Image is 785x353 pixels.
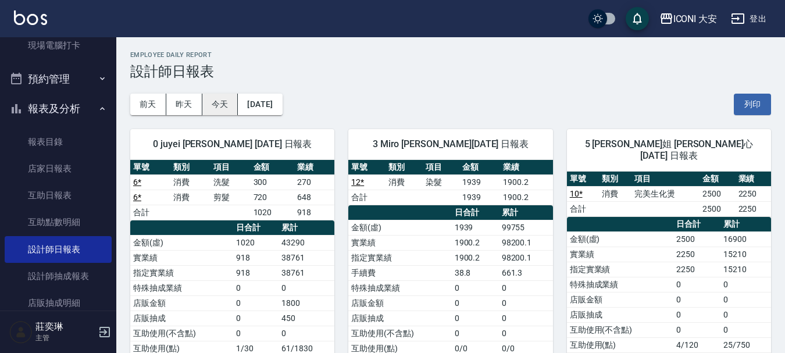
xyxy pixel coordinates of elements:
[734,94,771,115] button: 列印
[279,265,334,280] td: 38761
[673,337,720,352] td: 4/120
[170,160,210,175] th: 類別
[348,265,451,280] td: 手續費
[233,326,279,341] td: 0
[130,250,233,265] td: 實業績
[720,337,771,352] td: 25/750
[500,160,552,175] th: 業績
[5,263,112,290] a: 設計師抽成報表
[700,186,735,201] td: 2500
[210,174,251,190] td: 洗髮
[631,172,700,187] th: 項目
[294,160,334,175] th: 業績
[567,172,600,187] th: 單號
[567,231,673,247] td: 金額(虛)
[500,174,552,190] td: 1900.2
[452,235,499,250] td: 1900.2
[130,205,170,220] td: 合計
[499,295,553,311] td: 0
[567,277,673,292] td: 特殊抽成業績
[130,311,233,326] td: 店販抽成
[452,311,499,326] td: 0
[626,7,649,30] button: save
[673,247,720,262] td: 2250
[279,326,334,341] td: 0
[581,138,757,162] span: 5 [PERSON_NAME]姐 [PERSON_NAME]心 [DATE] 日報表
[362,138,538,150] span: 3 Miro [PERSON_NAME][DATE] 日報表
[5,64,112,94] button: 預約管理
[499,220,553,235] td: 99755
[452,326,499,341] td: 0
[251,174,295,190] td: 300
[673,277,720,292] td: 0
[130,235,233,250] td: 金額(虛)
[279,280,334,295] td: 0
[459,174,500,190] td: 1939
[233,265,279,280] td: 918
[348,311,451,326] td: 店販抽成
[251,205,295,220] td: 1020
[720,322,771,337] td: 0
[14,10,47,25] img: Logo
[279,311,334,326] td: 450
[348,250,451,265] td: 指定實業績
[386,174,423,190] td: 消費
[720,262,771,277] td: 15210
[452,265,499,280] td: 38.8
[5,290,112,316] a: 店販抽成明細
[279,235,334,250] td: 43290
[452,205,499,220] th: 日合計
[348,160,386,175] th: 單號
[736,172,771,187] th: 業績
[279,295,334,311] td: 1800
[233,280,279,295] td: 0
[567,262,673,277] td: 指定實業績
[567,322,673,337] td: 互助使用(不含點)
[170,174,210,190] td: 消費
[499,280,553,295] td: 0
[35,321,95,333] h5: 莊奕琳
[567,337,673,352] td: 互助使用(點)
[673,12,718,26] div: ICONI 大安
[499,311,553,326] td: 0
[673,292,720,307] td: 0
[35,333,95,343] p: 主管
[726,8,771,30] button: 登出
[251,190,295,205] td: 720
[294,190,334,205] td: 648
[5,129,112,155] a: 報表目錄
[130,63,771,80] h3: 設計師日報表
[459,190,500,205] td: 1939
[452,280,499,295] td: 0
[130,280,233,295] td: 特殊抽成業績
[452,250,499,265] td: 1900.2
[210,160,251,175] th: 項目
[459,160,500,175] th: 金額
[567,201,600,216] td: 合計
[720,217,771,232] th: 累計
[567,172,771,217] table: a dense table
[233,295,279,311] td: 0
[279,220,334,236] th: 累計
[499,326,553,341] td: 0
[631,186,700,201] td: 完美生化燙
[5,94,112,124] button: 報表及分析
[348,235,451,250] td: 實業績
[567,307,673,322] td: 店販抽成
[9,320,33,344] img: Person
[720,231,771,247] td: 16900
[452,295,499,311] td: 0
[5,209,112,236] a: 互助點數明細
[500,190,552,205] td: 1900.2
[386,160,423,175] th: 類別
[233,220,279,236] th: 日合計
[166,94,202,115] button: 昨天
[170,190,210,205] td: 消費
[210,190,251,205] td: 剪髮
[348,160,552,205] table: a dense table
[599,172,631,187] th: 類別
[233,311,279,326] td: 0
[130,51,771,59] h2: Employee Daily Report
[294,205,334,220] td: 918
[423,174,460,190] td: 染髮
